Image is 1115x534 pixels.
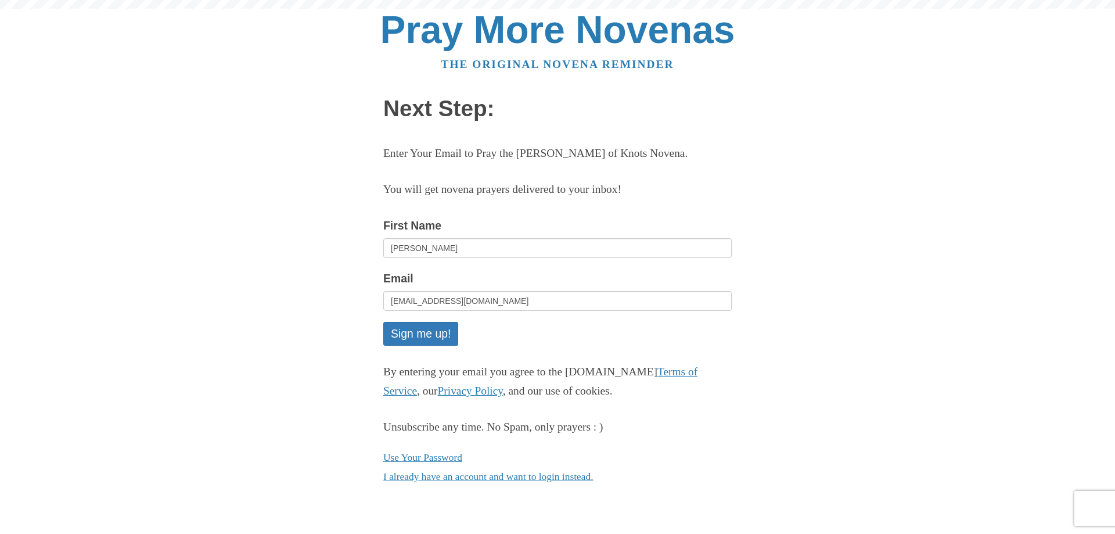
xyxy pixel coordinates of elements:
p: You will get novena prayers delivered to your inbox! [383,180,732,199]
a: I already have an account and want to login instead. [383,471,594,482]
label: First Name [383,216,441,235]
button: Sign me up! [383,322,458,346]
h1: Next Step: [383,96,732,121]
div: Unsubscribe any time. No Spam, only prayers : ) [383,418,732,437]
label: Email [383,269,413,288]
p: Enter Your Email to Pray the [PERSON_NAME] of Knots Novena. [383,144,732,163]
a: Use Your Password [383,451,462,463]
a: The original novena reminder [441,58,674,70]
p: By entering your email you agree to the [DOMAIN_NAME] , our , and our use of cookies. [383,363,732,401]
input: Optional [383,238,732,258]
a: Privacy Policy [438,385,503,397]
a: Pray More Novenas [380,8,735,51]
